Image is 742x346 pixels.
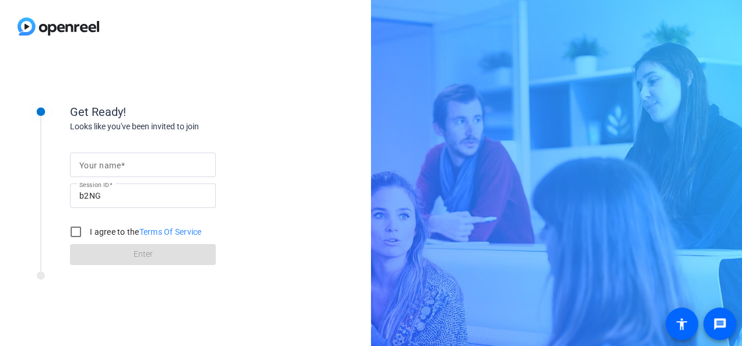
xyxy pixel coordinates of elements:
mat-icon: message [713,317,727,331]
mat-icon: accessibility [675,317,689,331]
a: Terms Of Service [139,227,202,236]
label: I agree to the [87,226,202,238]
mat-label: Session ID [79,181,109,188]
div: Get Ready! [70,103,303,121]
mat-label: Your name [79,161,121,170]
div: Looks like you've been invited to join [70,121,303,133]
